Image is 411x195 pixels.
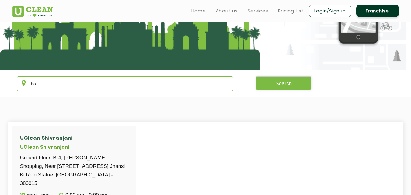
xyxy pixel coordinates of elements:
[278,7,304,15] a: Pricing List
[20,154,128,188] p: Ground Floor, B-4, [PERSON_NAME] Shopping, Near [STREET_ADDRESS] Jhansi Ki Rani Statue, [GEOGRAPH...
[17,76,233,91] input: Enter city/area/pin Code
[20,135,128,141] h4: UClean Shivranjani
[216,7,238,15] a: About us
[248,7,268,15] a: Services
[309,5,351,17] a: Login/Signup
[12,6,53,17] img: UClean Laundry and Dry Cleaning
[20,145,128,151] h5: UClean Shivranjani
[256,76,311,90] button: Search
[356,5,399,17] a: Franchise
[191,7,206,15] a: Home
